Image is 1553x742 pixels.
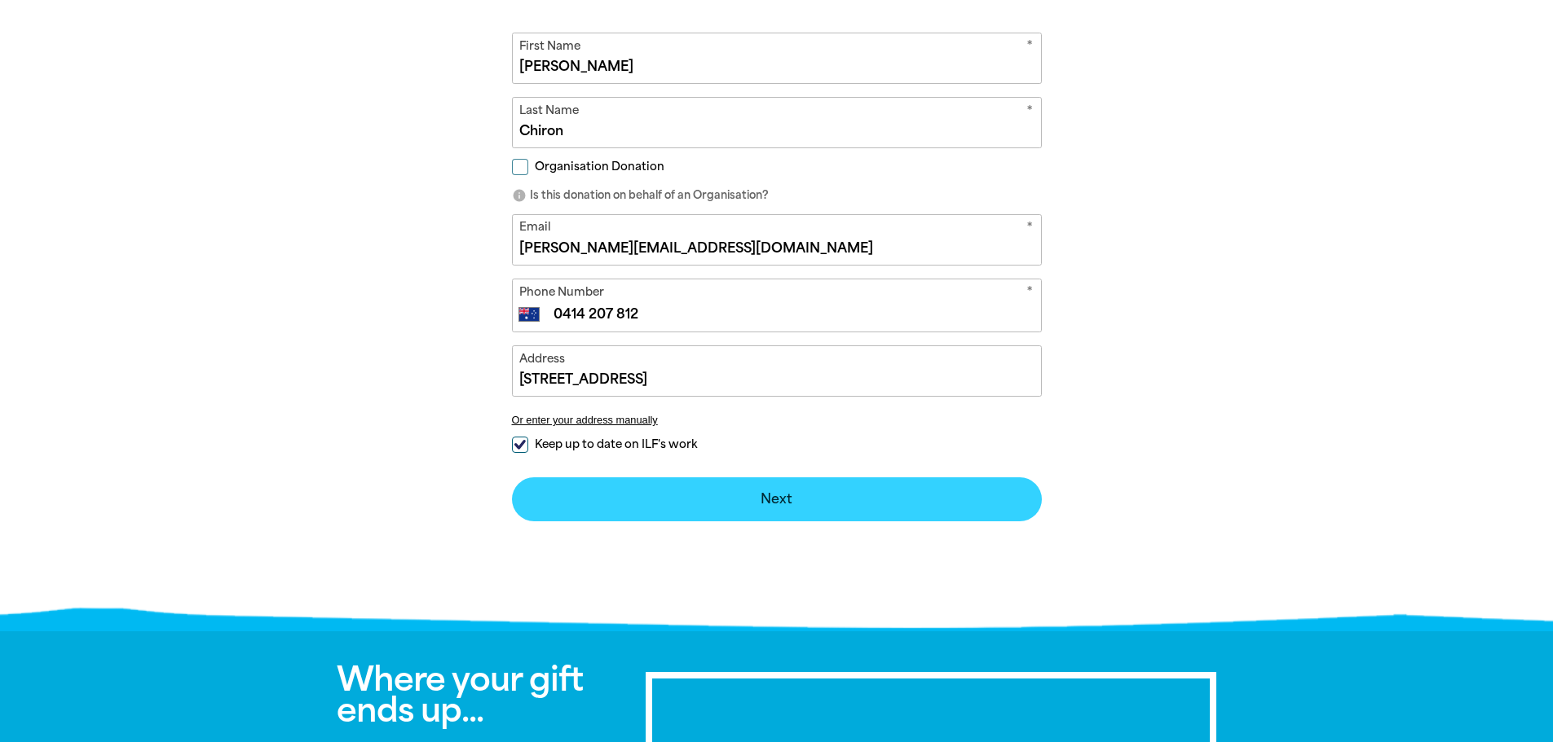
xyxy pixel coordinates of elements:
[337,660,583,730] span: Where your gift ends up...
[535,437,697,452] span: Keep up to date on ILF's work
[512,159,528,175] input: Organisation Donation
[512,477,1042,521] button: Next
[512,437,528,453] input: Keep up to date on ILF's work
[512,187,1042,204] p: Is this donation on behalf of an Organisation?
[512,188,527,203] i: info
[1026,283,1033,304] i: Required
[535,159,664,174] span: Organisation Donation
[512,414,1042,426] button: Or enter your address manually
